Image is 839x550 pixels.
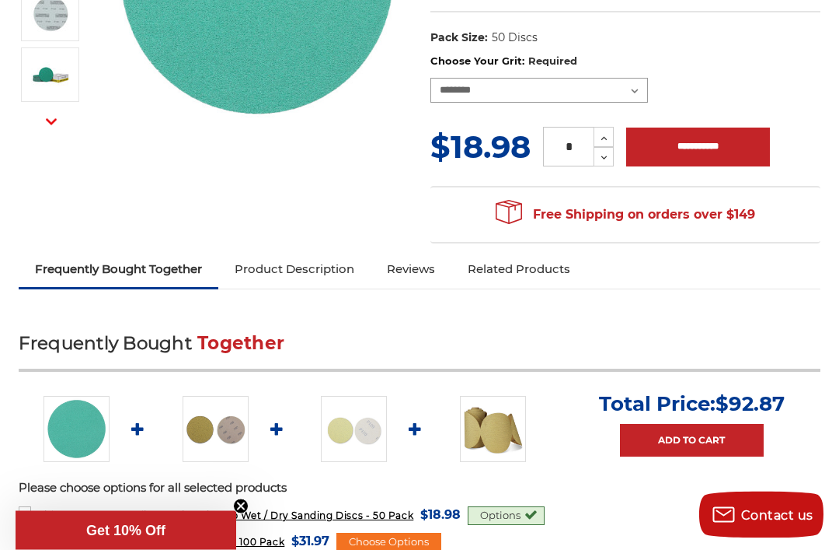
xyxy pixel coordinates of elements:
[371,253,451,287] a: Reviews
[699,492,823,538] button: Contact us
[715,392,785,417] span: $92.87
[233,499,249,514] button: Close teaser
[741,508,813,523] span: Contact us
[528,55,577,68] small: Required
[33,106,70,139] button: Next
[16,511,236,550] div: Get 10% OffClose teaser
[468,507,545,526] div: Options
[430,128,531,166] span: $18.98
[44,397,110,463] img: Side-by-side 5-inch green film hook and loop sanding disc p60 grit and loop back
[430,30,488,47] dt: Pack Size:
[19,333,192,355] span: Frequently Bought
[599,392,785,417] p: Total Price:
[218,253,371,287] a: Product Description
[496,200,755,231] span: Free Shipping on orders over $149
[620,425,764,457] a: Add to Cart
[492,30,538,47] dd: 50 Discs
[19,253,218,287] a: Frequently Bought Together
[430,54,820,70] label: Choose Your Grit:
[19,480,821,498] p: Please choose options for all selected products
[31,56,70,95] img: BHA bulk pack box with 50 5-inch green film hook and loop sanding discs p120 grit
[86,523,165,538] span: Get 10% Off
[420,505,461,526] span: $18.98
[451,253,587,287] a: Related Products
[197,333,284,355] span: Together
